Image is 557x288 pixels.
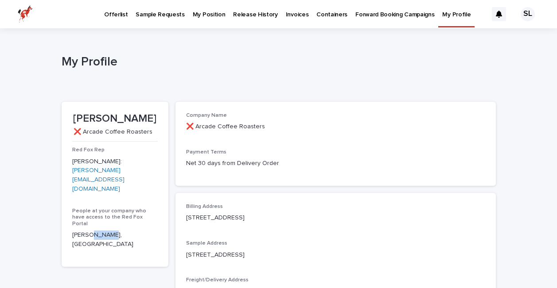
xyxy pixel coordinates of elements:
span: Sample Address [186,241,227,246]
p: [PERSON_NAME]: [72,157,158,194]
p: ❌ Arcade Coffee Roasters [186,122,279,131]
span: Company Name [186,113,227,118]
span: Billing Address [186,204,223,209]
span: People at your company who have access to the Red Fox Portal [72,208,146,227]
h1: My Profile [62,55,496,70]
span: Red Fox Rep [72,147,105,153]
a: [PERSON_NAME][EMAIL_ADDRESS][DOMAIN_NAME] [72,167,125,192]
p: [STREET_ADDRESS] [186,213,485,223]
p: ❌ Arcade Coffee Roasters [72,128,154,136]
img: zttTXibQQrCfv9chImQE [18,5,33,23]
p: [PERSON_NAME], [GEOGRAPHIC_DATA] [72,230,158,249]
p: [STREET_ADDRESS] [186,250,485,260]
p: Net 30 days from Delivery Order [186,159,485,168]
p: [PERSON_NAME] [72,112,158,125]
div: SL [521,7,535,21]
span: Freight/Delivery Address [186,277,249,283]
span: Payment Terms [186,150,226,155]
